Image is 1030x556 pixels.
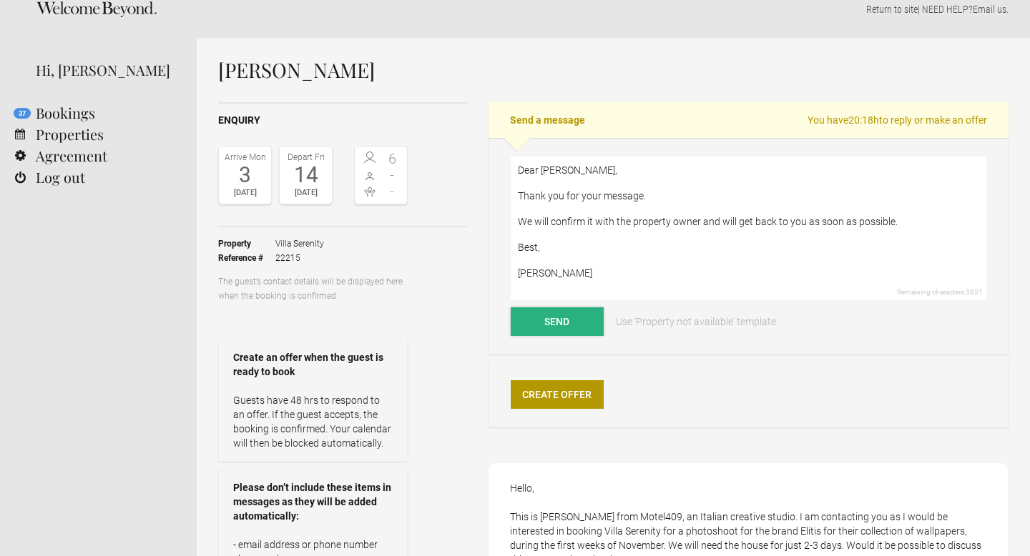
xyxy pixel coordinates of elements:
span: - [381,168,404,182]
h2: Enquiry [218,113,469,128]
p: | NEED HELP? . [218,2,1009,16]
a: Email us [973,4,1006,15]
div: 14 [283,164,328,186]
strong: Reference # [218,251,275,265]
div: [DATE] [222,186,268,200]
h2: Send a message [489,102,1009,138]
a: Create Offer [511,380,604,409]
strong: Property [218,237,275,251]
span: You have to reply or make an offer [808,113,987,127]
span: - [381,184,404,199]
a: Return to site [866,4,918,15]
span: 6 [381,152,404,166]
div: [DATE] [283,186,328,200]
flynt-countdown: 20:18h [848,114,879,126]
div: Hi, [PERSON_NAME] [36,59,175,81]
div: Arrive Mon [222,150,268,164]
strong: Create an offer when the guest is ready to book [233,350,393,379]
h1: [PERSON_NAME] [218,59,1009,81]
div: Depart Fri [283,150,328,164]
span: 22215 [275,251,324,265]
p: Guests have 48 hrs to respond to an offer. If the guest accepts, the booking is confirmed. Your c... [233,393,393,450]
p: The guest’s contact details will be displayed here when the booking is confirmed. [218,274,408,303]
strong: Please don’t include these items in messages as they will be added automatically: [233,480,393,523]
flynt-notification-badge: 37 [14,108,31,119]
a: Use 'Property not available' template [606,307,786,336]
span: Villa Serenity [275,237,324,251]
button: Send [511,307,604,336]
div: 3 [222,164,268,186]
